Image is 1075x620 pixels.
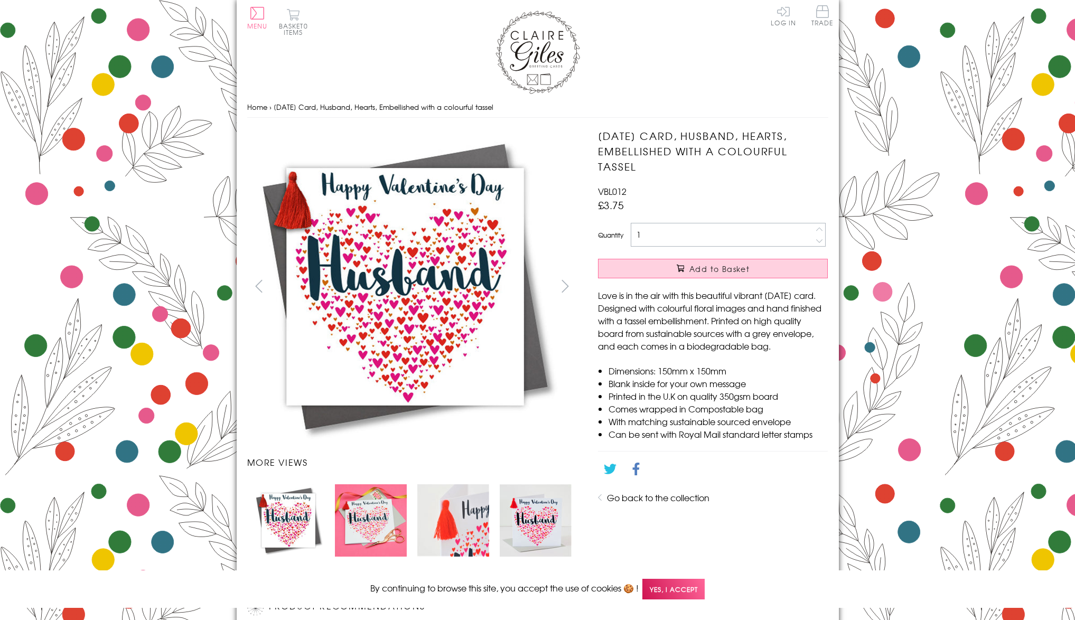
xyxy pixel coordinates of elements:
li: Carousel Page 4 [494,479,577,561]
img: Valentine's Day Card, Husband, Hearts, Embellished with a colourful tassel [500,484,572,556]
nav: breadcrumbs [247,97,828,118]
li: Dimensions: 150mm x 150mm [609,364,828,377]
button: Basket0 items [279,8,308,35]
button: next [553,274,577,298]
li: Can be sent with Royal Mail standard letter stamps [609,428,828,440]
span: Menu [247,21,268,31]
a: Go back to the collection [607,491,709,504]
img: Claire Giles Greetings Cards [496,11,580,94]
label: Quantity [598,230,623,240]
h1: [DATE] Card, Husband, Hearts, Embellished with a colourful tassel [598,128,828,174]
li: Carousel Page 2 [330,479,412,561]
li: Carousel Page 1 (Current Slide) [247,479,330,561]
ul: Carousel Pagination [247,479,577,561]
a: Home [247,102,267,112]
span: › [269,102,272,112]
img: Valentine's Day Card, Husband, Hearts, Embellished with a colourful tassel [253,484,324,556]
button: Menu [247,7,268,29]
button: Add to Basket [598,259,828,278]
a: Trade [811,5,834,28]
span: VBL012 [598,185,627,198]
span: Trade [811,5,834,26]
span: £3.75 [598,198,624,212]
button: prev [247,274,271,298]
img: Valentine's Day Card, Husband, Hearts, Embellished with a colourful tassel [577,128,894,445]
li: With matching sustainable sourced envelope [609,415,828,428]
span: Yes, I accept [642,579,705,599]
h3: More views [247,456,577,468]
span: [DATE] Card, Husband, Hearts, Embellished with a colourful tassel [274,102,493,112]
span: Add to Basket [689,264,750,274]
li: Comes wrapped in Compostable bag [609,402,828,415]
a: Log In [771,5,796,26]
img: Valentine's Day Card, Husband, Hearts, Embellished with a colourful tassel [247,128,564,445]
li: Printed in the U.K on quality 350gsm board [609,390,828,402]
img: Valentine's Day Card, Husband, Hearts, Embellished with a colourful tassel [417,484,489,556]
li: Carousel Page 3 [412,479,494,561]
span: 0 items [284,21,308,37]
img: Valentine's Day Card, Husband, Hearts, Embellished with a colourful tassel [335,484,407,556]
li: Blank inside for your own message [609,377,828,390]
p: Love is in the air with this beautiful vibrant [DATE] card. Designed with colourful floral images... [598,289,828,352]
